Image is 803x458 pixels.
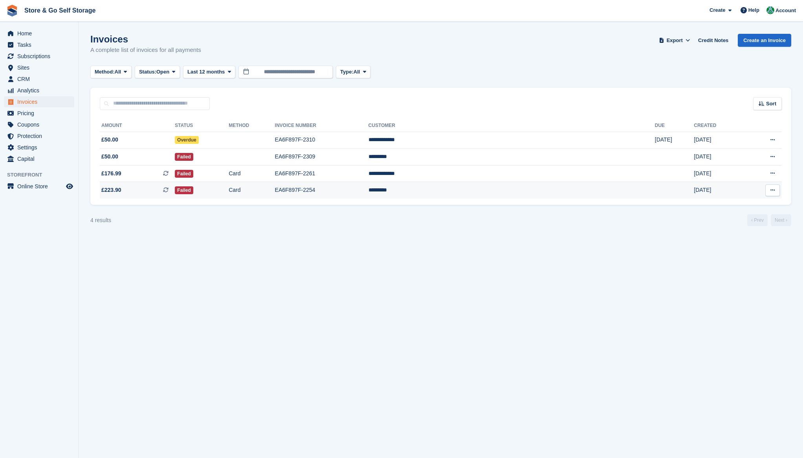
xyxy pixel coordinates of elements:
div: 4 results [90,216,111,224]
span: All [115,68,121,76]
th: Created [694,120,744,132]
a: menu [4,51,74,62]
span: £176.99 [101,169,121,178]
span: Type: [340,68,354,76]
th: Customer [368,120,655,132]
td: EA6F897F-2254 [275,182,368,199]
span: Capital [17,153,64,164]
a: menu [4,74,74,85]
span: £50.00 [101,136,118,144]
span: Create [709,6,725,14]
td: Card [229,182,275,199]
a: Create an Invoice [738,34,791,47]
a: menu [4,142,74,153]
a: Previous [747,214,768,226]
span: Status: [139,68,156,76]
span: Online Store [17,181,64,192]
span: Analytics [17,85,64,96]
a: menu [4,181,74,192]
span: Export [667,37,683,44]
th: Status [175,120,229,132]
span: £50.00 [101,153,118,161]
span: Failed [175,153,193,161]
img: Adeel Hussain [766,6,774,14]
span: Pricing [17,108,64,119]
span: Tasks [17,39,64,50]
a: menu [4,28,74,39]
span: Failed [175,186,193,194]
a: menu [4,153,74,164]
button: Last 12 months [183,66,235,79]
a: Store & Go Self Storage [21,4,99,17]
td: [DATE] [655,132,694,149]
span: £223.90 [101,186,121,194]
span: Overdue [175,136,199,144]
span: Coupons [17,119,64,130]
a: menu [4,119,74,130]
span: Invoices [17,96,64,107]
a: menu [4,96,74,107]
a: menu [4,131,74,142]
a: menu [4,62,74,73]
span: Settings [17,142,64,153]
th: Due [655,120,694,132]
td: [DATE] [694,165,744,182]
td: [DATE] [694,149,744,166]
span: Protection [17,131,64,142]
th: Method [229,120,275,132]
p: A complete list of invoices for all payments [90,46,201,55]
a: Next [771,214,791,226]
span: All [354,68,360,76]
span: Last 12 months [187,68,225,76]
td: [DATE] [694,182,744,199]
th: Invoice Number [275,120,368,132]
a: menu [4,85,74,96]
button: Status: Open [135,66,180,79]
td: EA6F897F-2309 [275,149,368,166]
span: Storefront [7,171,78,179]
nav: Page [746,214,793,226]
a: menu [4,39,74,50]
a: Preview store [65,182,74,191]
span: Help [748,6,759,14]
td: EA6F897F-2310 [275,132,368,149]
span: Failed [175,170,193,178]
button: Method: All [90,66,132,79]
a: Credit Notes [695,34,731,47]
span: Home [17,28,64,39]
button: Type: All [336,66,370,79]
span: Sort [766,100,776,108]
th: Amount [100,120,175,132]
td: EA6F897F-2261 [275,165,368,182]
span: Account [775,7,796,15]
a: menu [4,108,74,119]
span: Method: [95,68,115,76]
td: Card [229,165,275,182]
h1: Invoices [90,34,201,44]
span: Open [156,68,169,76]
button: Export [657,34,692,47]
img: stora-icon-8386f47178a22dfd0bd8f6a31ec36ba5ce8667c1dd55bd0f319d3a0aa187defe.svg [6,5,18,17]
td: [DATE] [694,132,744,149]
span: CRM [17,74,64,85]
span: Subscriptions [17,51,64,62]
span: Sites [17,62,64,73]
